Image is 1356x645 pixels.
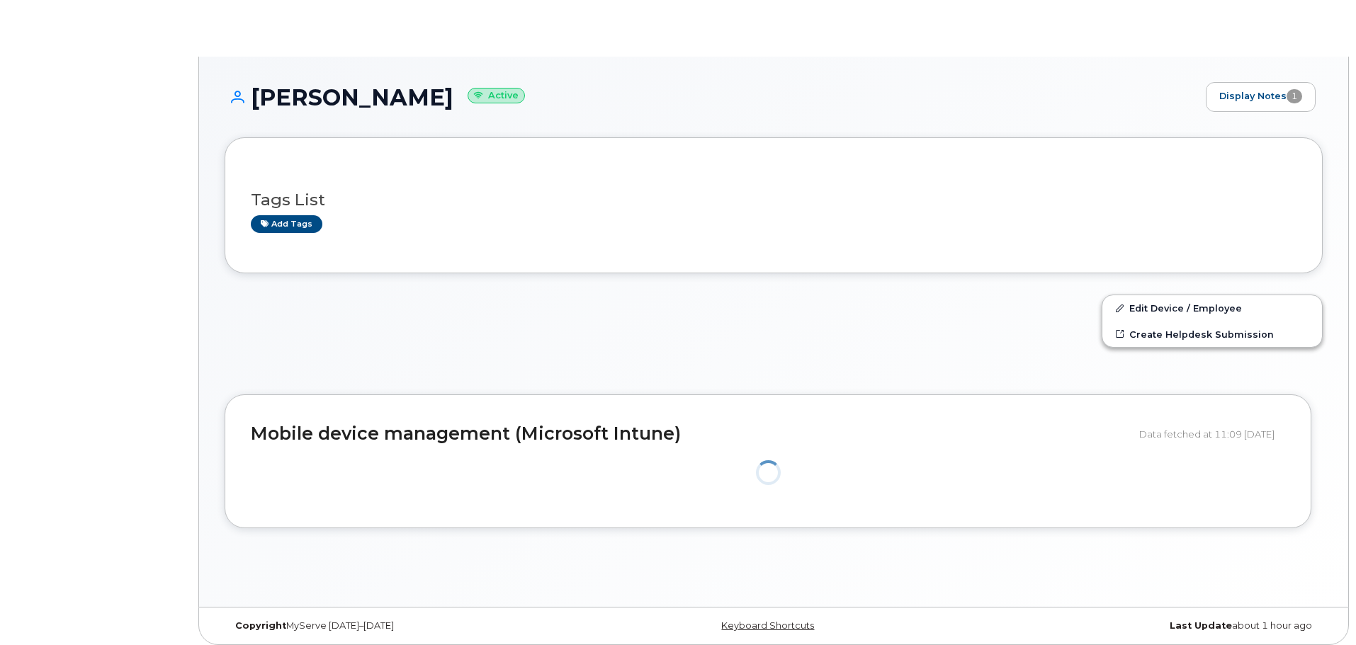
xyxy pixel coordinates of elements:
small: Active [468,88,525,104]
span: 1 [1287,89,1302,103]
a: Add tags [251,215,322,233]
strong: Last Update [1170,620,1232,631]
a: Create Helpdesk Submission [1102,321,1322,347]
a: Keyboard Shortcuts [721,620,814,631]
strong: Copyright [235,620,286,631]
a: Edit Device / Employee [1102,295,1322,321]
div: Data fetched at 11:09 [DATE] [1139,421,1285,447]
h1: [PERSON_NAME] [225,85,1199,110]
div: about 1 hour ago [956,620,1323,632]
div: MyServe [DATE]–[DATE] [225,620,591,632]
a: Display Notes1 [1206,82,1316,112]
h3: Tags List [251,191,1296,209]
h2: Mobile device management (Microsoft Intune) [251,424,1129,444]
